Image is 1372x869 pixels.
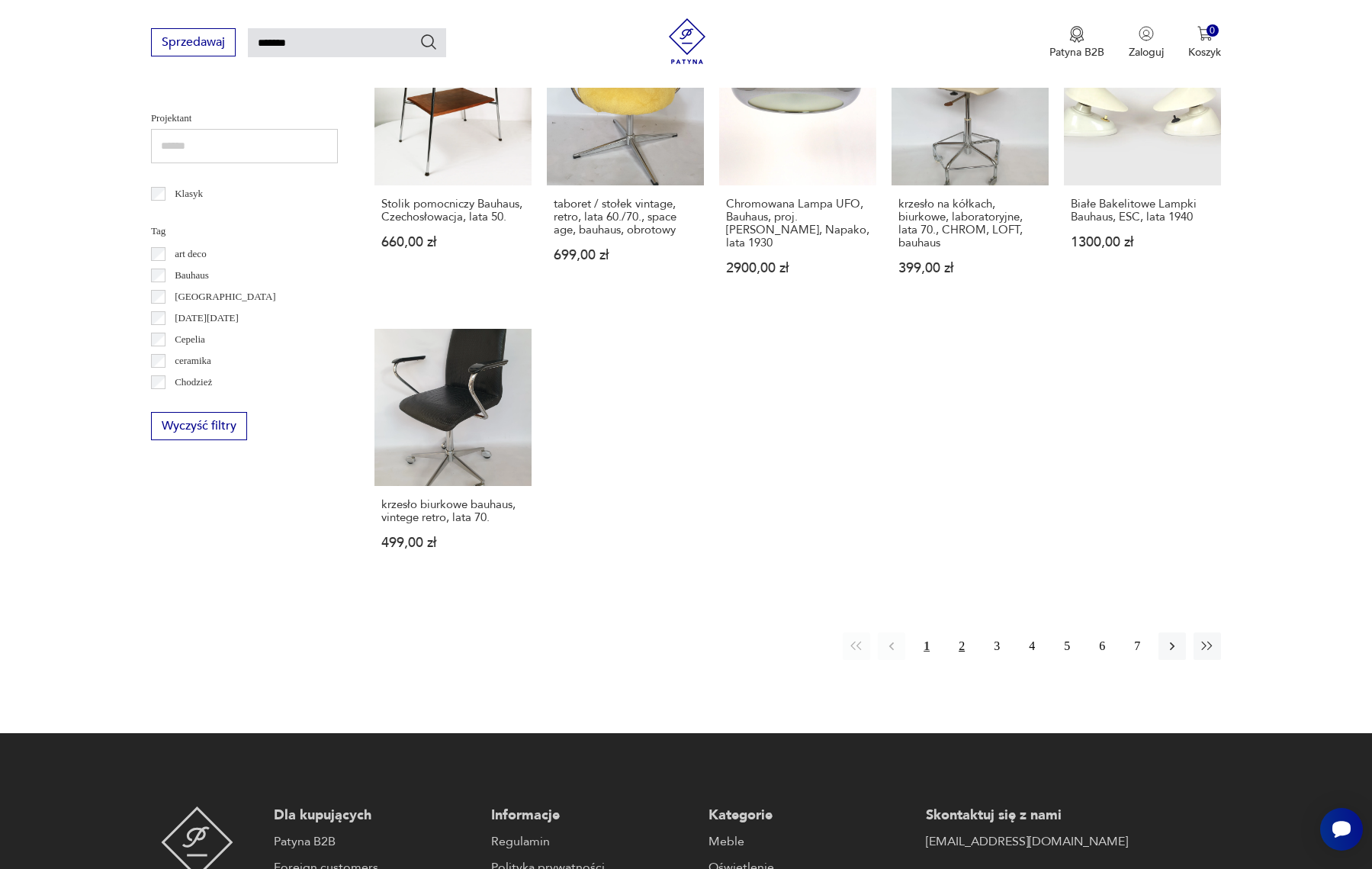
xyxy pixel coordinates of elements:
button: Wyczyść filtry [151,412,247,440]
h3: krzesło biurkowe bauhaus, vintege retro, lata 70. [381,498,525,524]
a: taboret / stołek vintage, retro, lata 60./70., space age, bauhaus, obrotowytaboret / stołek vinta... [547,28,704,304]
p: Zaloguj [1129,45,1164,60]
p: Projektant [151,110,338,127]
img: Patyna - sklep z meblami i dekoracjami vintage [664,18,710,64]
p: Koszyk [1188,45,1221,60]
a: Patyna B2B [274,832,476,851]
a: Meble [708,832,911,851]
p: Chodzież [175,374,212,391]
p: Tag [151,223,338,240]
h3: taboret / stołek vintage, retro, lata 60./70., space age, bauhaus, obrotowy [554,198,697,237]
button: 4 [1018,632,1046,660]
a: krzesło biurkowe bauhaus, vintege retro, lata 70.krzesło biurkowe bauhaus, vintege retro, lata 70... [374,329,532,579]
h3: Chromowana Lampa UFO, Bauhaus, proj. [PERSON_NAME], Napako, lata 1930 [726,198,869,249]
p: Klasyk [175,185,203,202]
p: 1300,00 zł [1071,236,1214,249]
a: Ikona medaluPatyna B2B [1049,26,1104,60]
h3: Białe Bakelitowe Lampki Bauhaus, ESC, lata 1940 [1071,198,1214,224]
p: Ćmielów [175,395,211,412]
button: 7 [1123,632,1151,660]
button: 5 [1053,632,1081,660]
button: Zaloguj [1129,26,1164,60]
button: 3 [983,632,1011,660]
p: Kategorie [708,806,911,825]
p: ceramika [175,352,211,369]
button: Patyna B2B [1049,26,1104,60]
p: Cepelia [175,331,205,348]
a: Stolik pomocniczy Bauhaus, Czechosłowacja, lata 50.Stolik pomocniczy Bauhaus, Czechosłowacja, lat... [374,28,532,304]
p: 699,00 zł [554,249,697,262]
button: 6 [1088,632,1116,660]
img: Ikona koszyka [1197,26,1213,41]
a: krzesło na kółkach, biurkowe, laboratoryjne, lata 70., CHROM, LOFT, bauhauskrzesło na kółkach, bi... [892,28,1049,304]
h3: Stolik pomocniczy Bauhaus, Czechosłowacja, lata 50. [381,198,525,224]
iframe: Smartsupp widget button [1320,808,1363,851]
p: 2900,00 zł [726,262,869,275]
p: Patyna B2B [1049,45,1104,60]
h3: krzesło na kółkach, biurkowe, laboratoryjne, lata 70., CHROM, LOFT, bauhaus [898,198,1042,249]
p: art deco [175,246,207,262]
button: 0Koszyk [1188,26,1221,60]
p: 399,00 zł [898,262,1042,275]
a: Regulamin [491,832,693,851]
img: Ikonka użytkownika [1139,26,1154,41]
p: Skontaktuj się z nami [926,806,1128,825]
p: 499,00 zł [381,536,525,549]
a: Białe Bakelitowe Lampki Bauhaus, ESC, lata 1940Białe Bakelitowe Lampki Bauhaus, ESC, lata 1940130... [1064,28,1221,304]
img: Ikona medalu [1069,26,1084,43]
button: 1 [913,632,940,660]
button: Sprzedawaj [151,28,236,56]
a: Sprzedawaj [151,38,236,49]
p: Dla kupujących [274,806,476,825]
div: 0 [1207,24,1219,37]
p: 660,00 zł [381,236,525,249]
p: [DATE][DATE] [175,310,239,327]
p: Informacje [491,806,693,825]
p: Bauhaus [175,267,209,284]
a: [EMAIL_ADDRESS][DOMAIN_NAME] [926,832,1128,851]
button: Szukaj [419,33,438,51]
a: KlasykChromowana Lampa UFO, Bauhaus, proj. Josef Hurka, Napako, lata 1930Chromowana Lampa UFO, Ba... [719,28,876,304]
button: 2 [948,632,975,660]
p: [GEOGRAPHIC_DATA] [175,288,276,305]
